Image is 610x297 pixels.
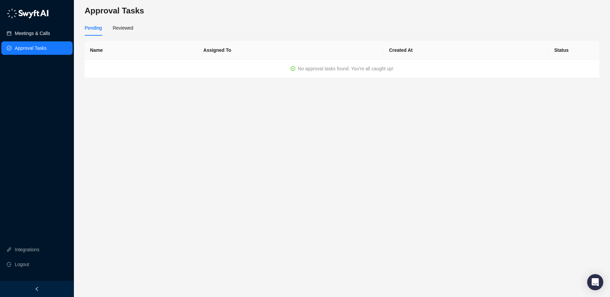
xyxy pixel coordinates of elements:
span: left [35,287,39,291]
a: Approval Tasks [15,41,47,55]
img: logo-05li4sbe.png [7,8,49,18]
div: Open Intercom Messenger [587,274,603,290]
a: Meetings & Calls [15,27,50,40]
h3: Approval Tasks [85,5,599,16]
span: Logout [15,258,29,271]
div: Reviewed [113,24,133,32]
span: No approval tasks found. You're all caught up! [298,66,393,71]
th: Status [549,41,599,60]
span: logout [7,262,11,267]
th: Name [85,41,198,60]
th: Created At [384,41,549,60]
a: Integrations [15,243,39,256]
th: Assigned To [198,41,384,60]
div: Pending [85,24,102,32]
